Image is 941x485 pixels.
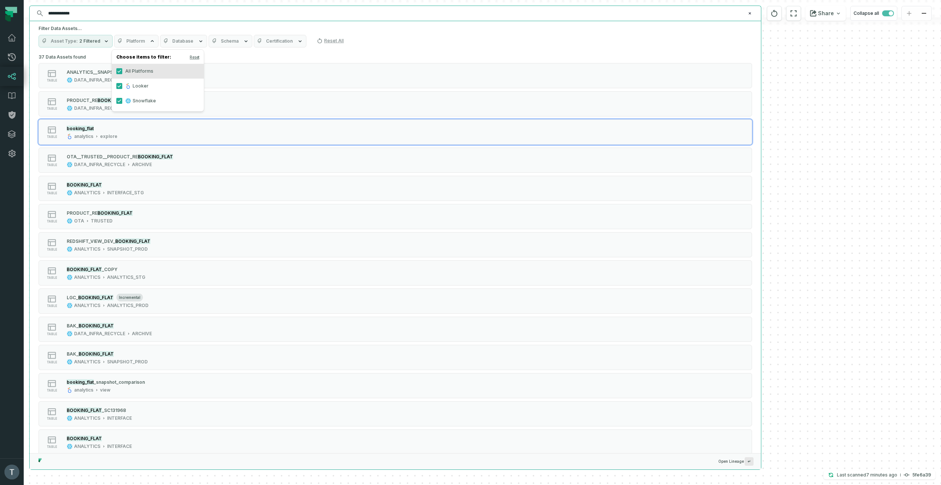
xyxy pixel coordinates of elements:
span: table [47,445,57,449]
span: AK_ [70,351,79,357]
mark: BOOKING_FLAT [78,295,113,300]
div: DATA_INFRA_RECYCLE [74,162,125,168]
span: table [47,79,57,82]
div: ANALYTICS [74,303,100,309]
div: SNAPSHOT_PROD [107,246,148,252]
span: GC_ [69,295,78,300]
div: ANALYTICS [74,359,100,365]
mark: BOOKING_FLAT [97,210,133,216]
h4: Choose items to filter: [112,53,204,64]
button: Database [160,35,207,47]
span: _snapshot_comparison [94,379,145,385]
button: Snowflake [116,98,122,104]
div: ANALYTICS [74,190,100,196]
div: ANALYTICS_STG [107,274,145,280]
button: tableOTATRUSTED [39,204,752,229]
div: ARCHIVE [132,162,152,168]
button: Certification [254,35,306,47]
div: TRUSTED [91,218,113,224]
span: B [67,323,70,329]
span: table [47,332,57,336]
div: INTERFACE_STG [107,190,144,196]
span: table [47,360,57,364]
div: Suggestions [30,52,761,453]
button: Collapse all [850,6,897,21]
h5: Filter Data Assets... [39,26,752,32]
span: incremental [116,293,143,301]
button: tableANALYTICSSNAPSHOT_PROD [39,232,752,257]
div: view [100,387,110,393]
span: _RE [130,154,138,159]
span: table [47,220,57,223]
div: analytics [74,133,93,139]
button: Clear search query [746,10,754,17]
span: Press ↵ to add a new Data Asset to the graph [745,457,754,466]
button: tableANALYTICSSNAPSHOT_PROD [39,345,752,370]
button: zoom out [917,6,931,21]
span: table [47,248,57,251]
span: table [47,135,57,139]
button: Reset [190,54,199,60]
button: Share [805,6,846,21]
div: DATA_INFRA_RECYCLE [74,331,125,337]
span: table [47,163,57,167]
span: Schema [221,38,239,44]
button: tableANALYTICSINTERFACE_STG [39,176,752,201]
div: ANALYTICS [74,246,100,252]
div: ARCHIVE [132,331,152,337]
button: All Platforms [116,68,122,74]
button: tableDATA_INFRA_RECYCLEARCHIVE [39,148,752,173]
button: Asset Type2 Filtered [39,35,113,47]
button: tableANALYTICSANALYTICS_STG [39,260,752,286]
button: tableanalyticsview [39,373,752,398]
mark: BOOKING_FLAT [79,351,114,357]
div: ANALYTICS_PROD [107,303,149,309]
div: ANALYTICS [74,274,100,280]
button: tableanalyticsexplore [39,119,752,145]
span: Open Lineage [718,457,754,466]
mark: BOOKING_FLAT [97,98,133,103]
span: _COPY [102,267,117,272]
span: _RE [90,210,97,216]
label: Snowflake [112,93,204,108]
span: PRODUCT [67,98,90,103]
mark: booking_flat [67,379,94,385]
mark: BOOKING_FLAT [67,267,102,272]
div: OTA [74,218,84,224]
h4: 5fe6a39 [912,473,931,477]
span: table [47,107,57,110]
button: tableDATA_INFRA_RECYCLEARCHIVE [39,63,752,88]
span: AK_ [70,323,79,329]
button: tableANALYTICSINTERFACE [39,429,752,455]
button: tableincrementalANALYTICSANALYTICS_PROD [39,288,752,314]
span: Database [172,38,193,44]
div: explore [100,133,117,139]
span: Asset Type [51,38,78,44]
label: Looker [112,79,204,93]
div: ANALYTICS [74,443,100,449]
mark: BOOKING_FLAT [138,154,173,159]
button: tableANALYTICSINTERFACE [39,401,752,426]
mark: BOOKING_FLAT [115,238,150,244]
mark: BOOKING_FLAT [79,323,114,329]
relative-time: Aug 26, 2025, 2:34 PM GMT+2 [866,472,897,478]
span: L [67,295,69,300]
div: ANALYTICS [74,415,100,421]
mark: BOOKING_FLAT [67,182,102,188]
img: avatar of Taher Hekmatfar [4,465,19,479]
span: table [47,304,57,308]
span: table [47,417,57,420]
label: All Platforms [112,64,204,79]
button: Last scanned[DATE] 14:34:545fe6a39 [824,471,935,479]
div: analytics [74,387,93,393]
div: DATA_INFRA_RECYCLE [74,77,125,83]
span: table [47,389,57,392]
button: Reset All [314,35,347,47]
span: Platform [126,38,145,44]
span: OTA__TRUSTED__PRODUCT [67,154,130,159]
span: ANALYTICS__SNAPSHOT_PROD__B [67,69,146,75]
span: table [47,191,57,195]
span: _SC131968 [102,408,126,413]
div: INTERFACE [107,443,132,449]
button: tableDATA_INFRA_RECYCLEARCHIVE [39,317,752,342]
